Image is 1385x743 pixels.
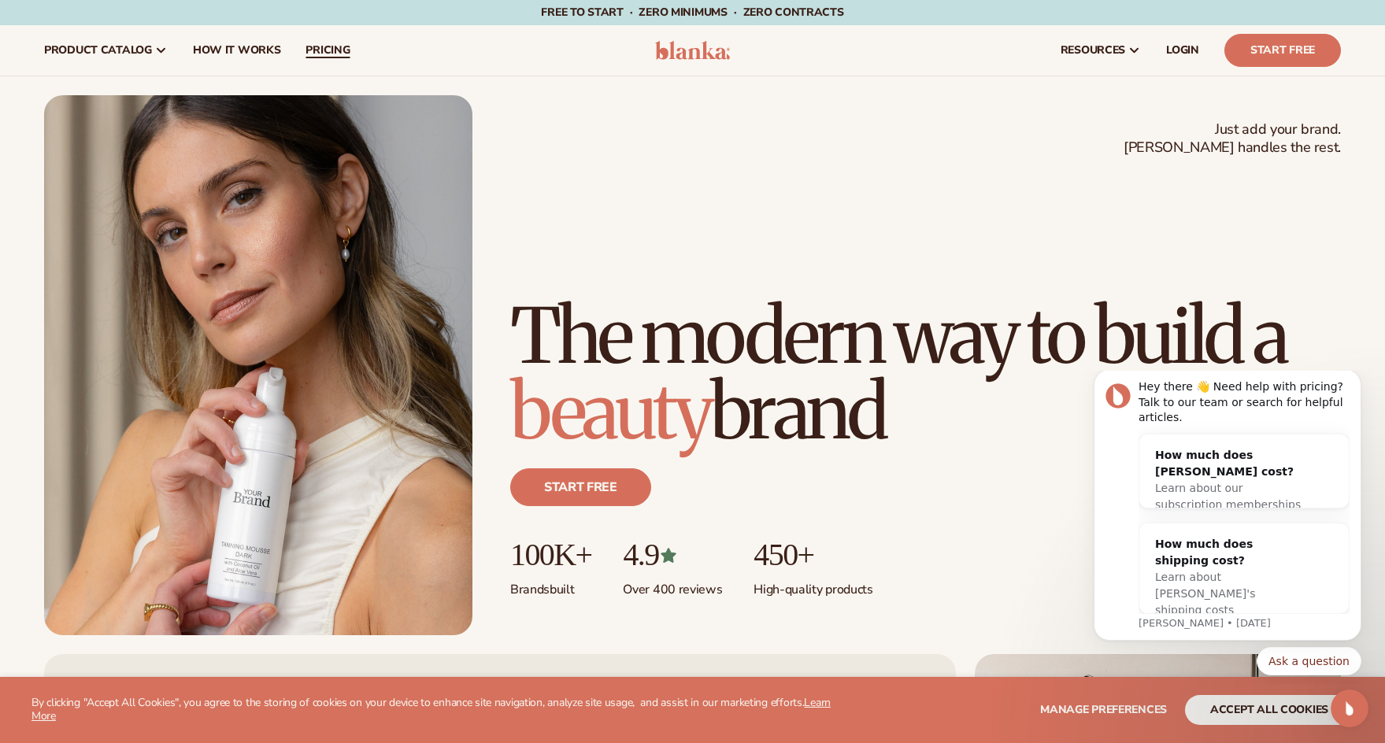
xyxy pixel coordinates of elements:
a: Start Free [1224,34,1341,67]
div: Message content [69,9,280,243]
img: Profile image for Lee [35,13,61,38]
a: product catalog [31,25,180,76]
button: Quick reply: Ask a question [187,276,291,305]
p: Message from Lee, sent 6d ago [69,246,280,260]
p: By clicking "Accept All Cookies", you agree to the storing of cookies on your device to enhance s... [31,697,831,723]
button: Manage preferences [1040,695,1167,725]
div: How much does shipping cost? [85,165,231,198]
button: accept all cookies [1185,695,1354,725]
span: Just add your brand. [PERSON_NAME] handles the rest. [1124,120,1341,157]
span: resources [1061,44,1125,57]
a: Start free [510,468,651,506]
div: How much does [PERSON_NAME] cost? [85,76,231,109]
img: Female holding tanning mousse. [44,95,472,635]
p: Over 400 reviews [623,572,722,598]
p: 4.9 [623,538,722,572]
div: How much does [PERSON_NAME] cost?Learn about our subscription memberships [69,64,247,155]
a: pricing [293,25,362,76]
span: Learn about [PERSON_NAME]'s shipping costs [85,200,185,246]
p: 100K+ [510,538,591,572]
span: How It Works [193,44,281,57]
a: LOGIN [1154,25,1212,76]
div: How much does shipping cost?Learn about [PERSON_NAME]'s shipping costs [69,153,247,261]
a: Learn More [31,695,831,723]
iframe: Intercom live chat [1331,689,1368,727]
span: product catalog [44,44,152,57]
span: Learn about our subscription memberships [85,111,231,140]
p: 450+ [754,538,872,572]
img: logo [655,41,730,60]
p: Brands built [510,572,591,598]
h1: The modern way to build a brand [510,298,1341,449]
div: Hey there 👋 Need help with pricing? Talk to our team or search for helpful articles. [69,9,280,55]
iframe: Intercom notifications message [1070,371,1385,685]
span: LOGIN [1166,44,1199,57]
span: pricing [306,44,350,57]
a: How It Works [180,25,294,76]
span: beauty [510,364,710,459]
div: Quick reply options [24,276,291,305]
a: resources [1048,25,1154,76]
span: Free to start · ZERO minimums · ZERO contracts [541,5,843,20]
p: High-quality products [754,572,872,598]
span: Manage preferences [1040,702,1167,717]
